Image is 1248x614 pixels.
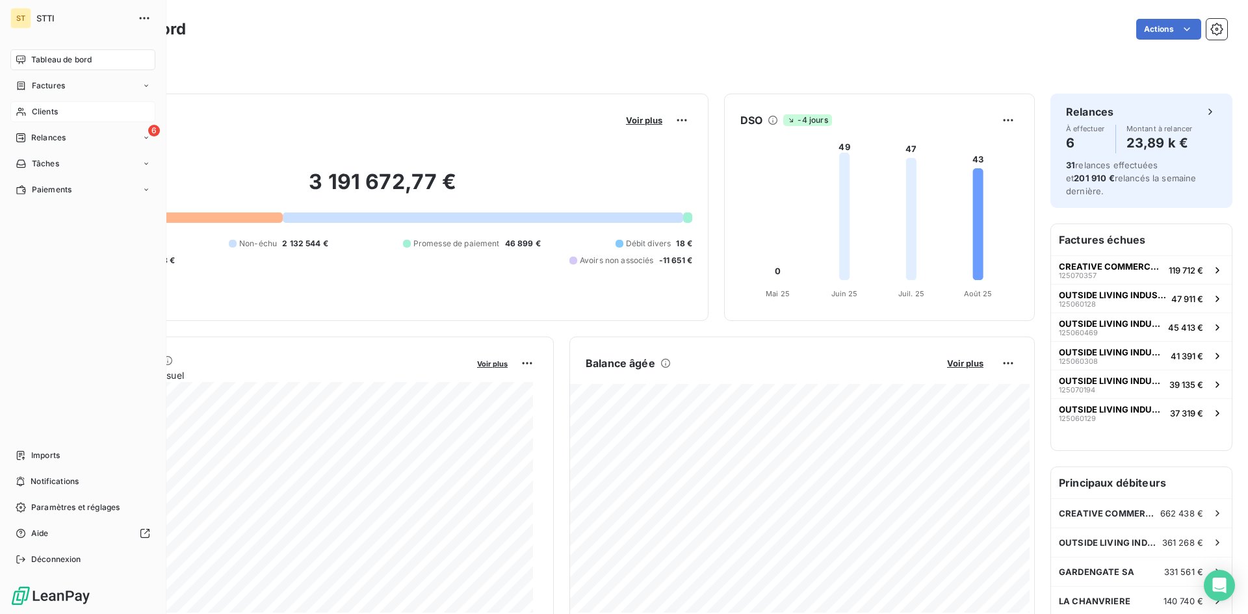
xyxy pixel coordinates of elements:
span: Promesse de paiement [413,238,500,249]
span: Factures [32,80,65,92]
span: Notifications [31,476,79,487]
span: GARDENGATE SA [1059,567,1134,577]
span: OUTSIDE LIVING INDUSTRIES FRAN [1059,404,1165,415]
span: 331 561 € [1164,567,1203,577]
button: Voir plus [622,114,666,126]
button: CREATIVE COMMERCE PARTNERS125070357119 712 € [1051,255,1232,284]
span: Voir plus [477,359,508,368]
a: Imports [10,445,155,466]
span: Tableau de bord [31,54,92,66]
a: Tâches [10,153,155,174]
button: OUTSIDE LIVING INDUSTRIES FRAN12506012847 911 € [1051,284,1232,313]
span: Voir plus [626,115,662,125]
h4: 23,89 k € [1126,133,1193,153]
button: Voir plus [473,357,512,369]
span: Déconnexion [31,554,81,565]
span: Avoirs non associés [580,255,654,266]
a: Factures [10,75,155,96]
span: 47 911 € [1171,294,1203,304]
div: Open Intercom Messenger [1204,570,1235,601]
h6: Balance âgée [586,355,655,371]
span: Aide [31,528,49,539]
button: OUTSIDE LIVING INDUSTRIES FRAN12506046945 413 € [1051,313,1232,341]
span: 125070357 [1059,272,1097,279]
span: -11 651 € [659,255,692,266]
span: Non-échu [239,238,277,249]
button: OUTSIDE LIVING INDUSTRIES FRAN12507019439 135 € [1051,370,1232,398]
a: Tableau de bord [10,49,155,70]
span: Débit divers [626,238,671,249]
div: ST [10,8,31,29]
span: Imports [31,450,60,461]
span: 46 899 € [505,238,541,249]
span: 125060128 [1059,300,1096,308]
span: 125060129 [1059,415,1096,422]
span: 37 319 € [1170,408,1203,418]
span: 125060469 [1059,329,1098,337]
span: relances effectuées et relancés la semaine dernière. [1066,160,1197,196]
tspan: Juin 25 [831,289,858,298]
a: 6Relances [10,127,155,148]
a: Clients [10,101,155,122]
h6: Factures échues [1051,224,1232,255]
img: Logo LeanPay [10,585,91,606]
a: Aide [10,523,155,544]
span: OUTSIDE LIVING INDUSTRIES FRAN [1059,318,1163,329]
button: Voir plus [943,357,987,369]
span: CREATIVE COMMERCE PARTNERS [1059,508,1160,518]
span: 31 [1066,160,1075,170]
h6: DSO [740,112,762,128]
button: OUTSIDE LIVING INDUSTRIES FRAN12506012937 319 € [1051,398,1232,427]
tspan: Août 25 [964,289,993,298]
tspan: Juil. 25 [898,289,924,298]
h6: Principaux débiteurs [1051,467,1232,498]
span: 361 268 € [1162,537,1203,548]
h2: 3 191 672,77 € [73,169,692,208]
span: STTI [36,13,130,23]
span: 6 [148,125,160,136]
span: 140 740 € [1163,596,1203,606]
tspan: Mai 25 [766,289,790,298]
button: OUTSIDE LIVING INDUSTRIES FRAN12506030841 391 € [1051,341,1232,370]
h6: Relances [1066,104,1113,120]
h4: 6 [1066,133,1105,153]
span: 125060308 [1059,357,1098,365]
span: -4 jours [783,114,831,126]
span: 119 712 € [1169,265,1203,275]
span: OUTSIDE LIVING INDUSTRIES FRAN [1059,537,1162,548]
a: Paiements [10,179,155,200]
span: 662 438 € [1160,508,1203,518]
button: Actions [1136,19,1201,40]
a: Paramètres et réglages [10,497,155,518]
span: Montant à relancer [1126,125,1193,133]
span: 41 391 € [1171,351,1203,361]
span: OUTSIDE LIVING INDUSTRIES FRAN [1059,347,1165,357]
span: Relances [31,132,66,144]
span: LA CHANVRIERE [1059,596,1130,606]
span: CREATIVE COMMERCE PARTNERS [1059,261,1163,272]
span: Paiements [32,184,71,196]
span: Voir plus [947,358,983,368]
span: Chiffre d'affaires mensuel [73,368,468,382]
span: OUTSIDE LIVING INDUSTRIES FRAN [1059,290,1166,300]
span: OUTSIDE LIVING INDUSTRIES FRAN [1059,376,1164,386]
span: Clients [32,106,58,118]
span: 45 413 € [1168,322,1203,333]
span: 2 132 544 € [282,238,328,249]
span: À effectuer [1066,125,1105,133]
span: 39 135 € [1169,379,1203,390]
span: 201 910 € [1074,173,1114,183]
span: 18 € [676,238,692,249]
span: 125070194 [1059,386,1095,394]
span: Tâches [32,158,59,170]
span: Paramètres et réglages [31,502,120,513]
